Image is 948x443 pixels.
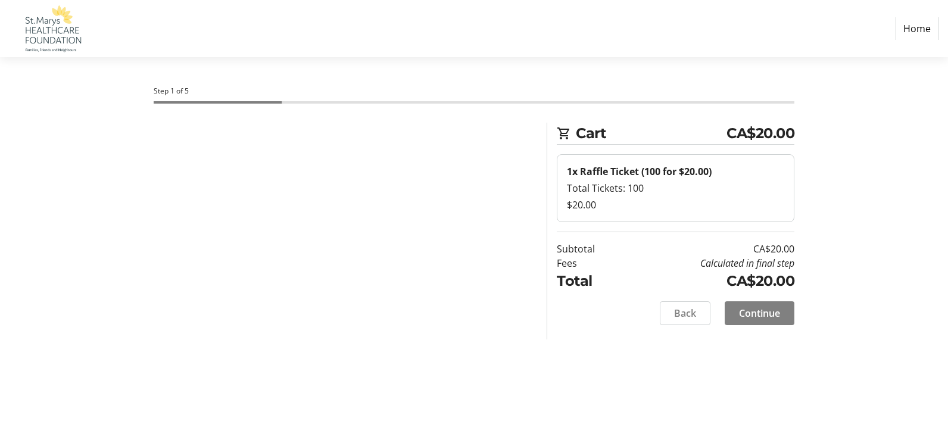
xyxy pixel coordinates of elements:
div: Total Tickets: 100 [567,181,784,195]
td: Total [557,270,625,292]
div: $20.00 [567,198,784,212]
img: St. Marys Healthcare Foundation's Logo [10,5,94,52]
td: CA$20.00 [625,270,794,292]
a: Home [896,17,938,40]
td: CA$20.00 [625,242,794,256]
span: CA$20.00 [726,123,794,144]
strong: 1x Raffle Ticket (100 for $20.00) [567,165,712,178]
button: Continue [725,301,794,325]
td: Subtotal [557,242,625,256]
td: Fees [557,256,625,270]
span: Continue [739,306,780,320]
td: Calculated in final step [625,256,794,270]
div: Step 1 of 5 [154,86,794,96]
span: Cart [576,123,726,144]
button: Back [660,301,710,325]
span: Back [674,306,696,320]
